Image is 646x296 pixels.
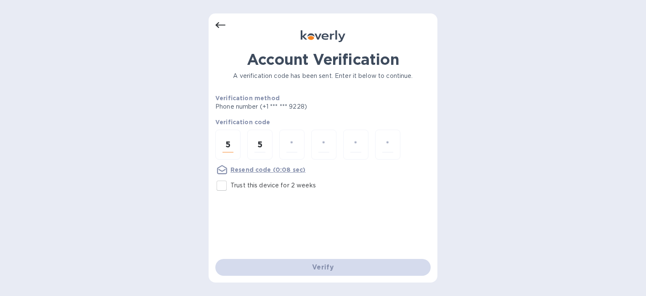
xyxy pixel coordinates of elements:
p: Trust this device for 2 weeks [230,181,316,190]
p: A verification code has been sent. Enter it below to continue. [215,72,431,80]
h1: Account Verification [215,51,431,68]
b: Verification method [215,95,280,101]
u: Resend code (0:08 sec) [230,166,305,173]
p: Verification code [215,118,431,126]
p: Phone number (+1 *** *** 9228) [215,102,371,111]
